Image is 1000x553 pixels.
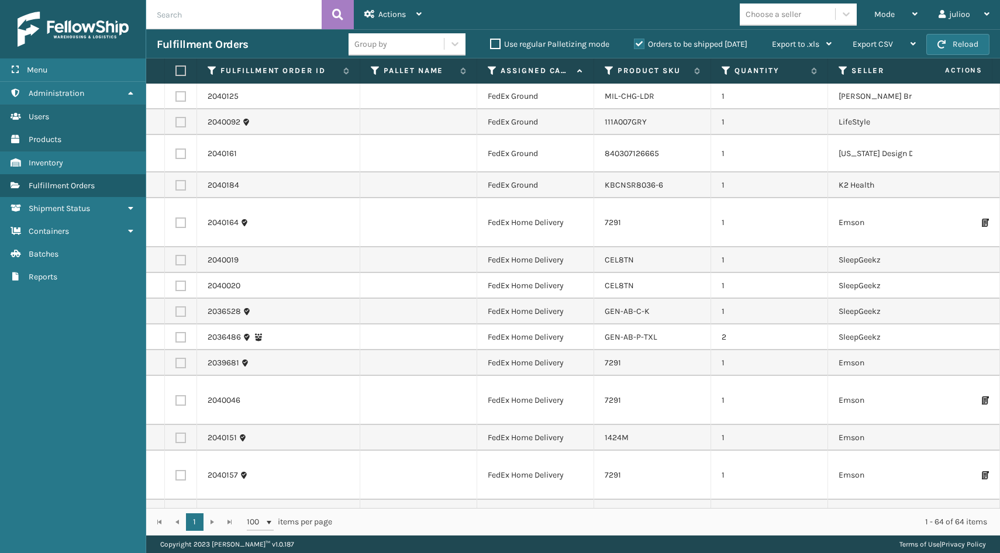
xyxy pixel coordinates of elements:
span: Products [29,134,61,144]
td: FedEx Home Delivery [477,451,594,500]
div: Group by [354,38,387,50]
span: Users [29,112,49,122]
a: 1424M [605,433,629,443]
span: Shipment Status [29,203,90,213]
td: FedEx Ground [477,109,594,135]
td: [US_STATE] Design Den [828,135,945,172]
a: Terms of Use [899,540,940,548]
a: 2040161 [208,148,237,160]
td: SleepGeekz [828,247,945,273]
a: 7291 [605,470,621,480]
td: FedEx Home Delivery [477,425,594,451]
td: SleepGeekz [828,324,945,350]
a: 2040092 [208,116,240,128]
td: FedEx Home Delivery [477,324,594,350]
a: 2040157 [208,469,238,481]
a: 7291 [605,395,621,405]
span: items per page [247,513,332,531]
td: SleepGeekz [828,273,945,299]
td: FedEx Home Delivery [477,350,594,376]
a: CEL8TN [605,281,634,291]
td: FedEx Ground [477,172,594,198]
td: Emson [828,451,945,500]
td: FedEx Home Delivery [477,376,594,425]
td: Emson [828,376,945,425]
td: 1 [711,247,828,273]
span: Actions [378,9,406,19]
td: 1 [711,273,828,299]
div: | [899,535,986,553]
a: 2040020 [208,280,240,292]
div: Choose a seller [746,8,801,20]
td: 1 [711,299,828,324]
i: Print Packing Slip [982,219,989,227]
h3: Fulfillment Orders [157,37,248,51]
a: 2039681 [208,357,239,369]
span: Batches [29,249,58,259]
a: GEN-AB-P-TXL [605,332,657,342]
button: Reload [926,34,989,55]
span: Menu [27,65,47,75]
td: 1 [711,84,828,109]
td: FedEx Home Delivery [477,299,594,324]
a: 7291 [605,358,621,368]
a: 111A007GRY [605,117,647,127]
i: Print Packing Slip [982,471,989,479]
td: 1 [711,172,828,198]
span: Mode [874,9,895,19]
a: 2036528 [208,306,241,317]
td: Emson [828,500,945,549]
label: Assigned Carrier Service [501,65,571,76]
a: CEL8TN [605,255,634,265]
td: Emson [828,198,945,247]
label: Orders to be shipped [DATE] [634,39,747,49]
td: Emson [828,350,945,376]
td: 1 [711,500,828,549]
label: Use regular Palletizing mode [490,39,609,49]
span: Export CSV [853,39,893,49]
a: 2040151 [208,432,237,444]
td: 1 [711,135,828,172]
td: K2 Health [828,172,945,198]
a: Privacy Policy [942,540,986,548]
td: 1 [711,350,828,376]
td: FedEx Home Delivery [477,273,594,299]
td: Emson [828,425,945,451]
td: FedEx Home Delivery [477,247,594,273]
i: Print Packing Slip [982,396,989,405]
td: FedEx Ground [477,84,594,109]
img: logo [18,12,129,47]
label: Pallet Name [384,65,454,76]
td: FedEx Home Delivery [477,500,594,549]
a: MIL-CHG-LDR [605,91,654,101]
a: 2040125 [208,91,239,102]
td: 1 [711,451,828,500]
td: 1 [711,109,828,135]
td: 1 [711,376,828,425]
a: 7291 [605,217,621,227]
td: SleepGeekz [828,299,945,324]
a: 2040046 [208,395,240,406]
a: 2040019 [208,254,239,266]
span: Actions [908,61,989,80]
span: Export to .xls [772,39,819,49]
a: GEN-AB-C-K [605,306,650,316]
a: 2040184 [208,179,239,191]
td: FedEx Home Delivery [477,198,594,247]
span: 100 [247,516,264,528]
label: Quantity [735,65,805,76]
span: Reports [29,272,57,282]
label: Product SKU [618,65,688,76]
a: 2040164 [208,217,239,229]
a: 2036486 [208,331,241,343]
a: 1 [186,513,204,531]
td: LifeStyle [828,109,945,135]
span: Administration [29,88,84,98]
td: 1 [711,425,828,451]
label: Fulfillment Order Id [220,65,337,76]
span: Inventory [29,158,63,168]
div: 1 - 64 of 64 items [349,516,987,528]
a: KBCNSR8036-6 [605,180,663,190]
span: Containers [29,226,69,236]
span: Fulfillment Orders [29,181,95,191]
